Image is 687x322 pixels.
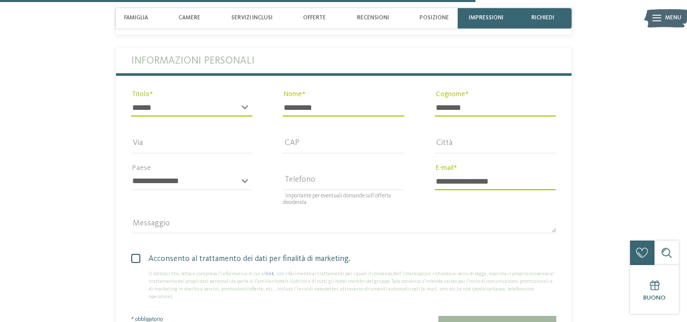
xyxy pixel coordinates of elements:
[420,15,449,21] span: Posizione
[178,15,200,21] span: Camere
[265,271,274,276] a: link
[357,15,389,21] span: Recensioni
[124,15,148,21] span: Famiglia
[469,15,503,21] span: Impressioni
[231,15,273,21] span: Servizi inclusi
[643,295,666,301] span: Buono
[303,15,326,21] span: Offerte
[131,253,134,270] input: Acconsento al trattamento dei dati per finalità di marketing.
[131,48,556,73] label: Informazioni personali
[139,253,556,265] span: Acconsento al trattamento dei dati per finalità di marketing.
[283,193,391,206] span: Importante per eventuali domande sull’offerta desiderata
[131,270,556,301] div: Il sottoscritto, letta e compresa l’informativa di cui al , con riferimento ai trattamenti per i ...
[630,265,679,314] a: Buono
[531,15,554,21] span: richiedi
